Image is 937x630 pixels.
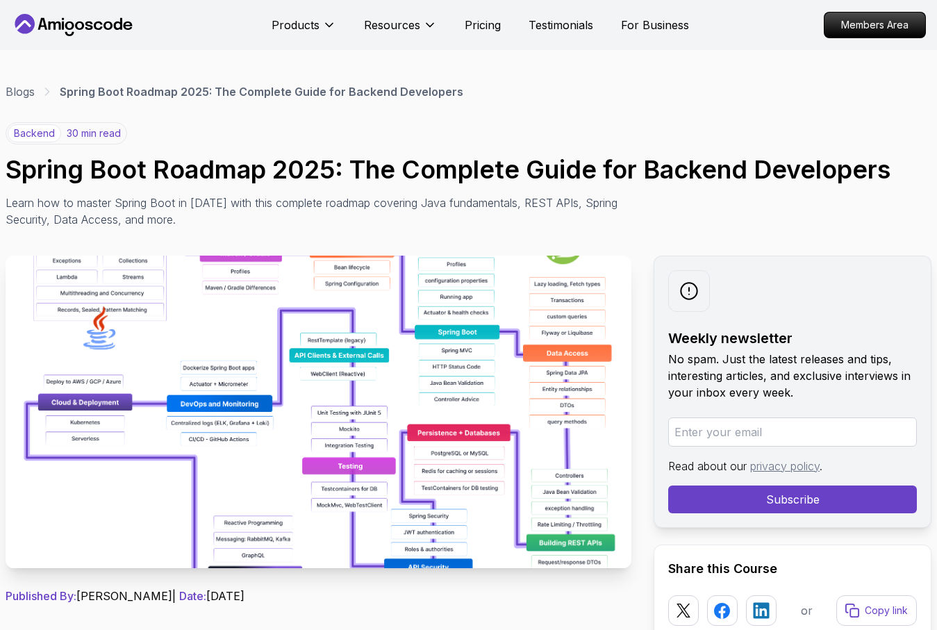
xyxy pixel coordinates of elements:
[364,17,437,44] button: Resources
[824,12,926,38] a: Members Area
[865,604,908,617] p: Copy link
[529,17,593,33] a: Testimonials
[668,329,917,348] h2: Weekly newsletter
[621,17,689,33] a: For Business
[465,17,501,33] a: Pricing
[668,351,917,401] p: No spam. Just the latest releases and tips, interesting articles, and exclusive interviews in you...
[272,17,320,33] p: Products
[824,13,925,38] p: Members Area
[6,589,76,603] span: Published By:
[8,124,61,142] p: backend
[6,194,628,228] p: Learn how to master Spring Boot in [DATE] with this complete roadmap covering Java fundamentals, ...
[836,595,917,626] button: Copy link
[668,458,917,474] p: Read about our .
[179,589,206,603] span: Date:
[272,17,336,44] button: Products
[6,156,931,183] h1: Spring Boot Roadmap 2025: The Complete Guide for Backend Developers
[6,256,631,568] img: Spring Boot Roadmap 2025: The Complete Guide for Backend Developers thumbnail
[60,83,463,100] p: Spring Boot Roadmap 2025: The Complete Guide for Backend Developers
[67,126,121,140] p: 30 min read
[668,417,917,447] input: Enter your email
[6,588,631,604] p: [PERSON_NAME] | [DATE]
[750,459,820,473] a: privacy policy
[668,486,917,513] button: Subscribe
[6,83,35,100] a: Blogs
[364,17,420,33] p: Resources
[801,602,813,619] p: or
[668,559,917,579] h2: Share this Course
